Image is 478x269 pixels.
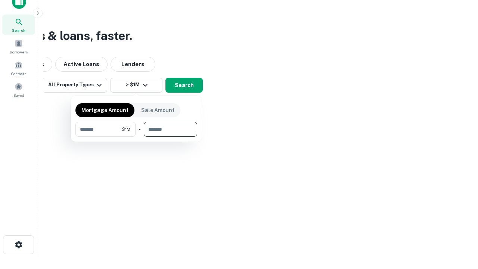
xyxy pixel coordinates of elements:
[141,106,174,114] p: Sale Amount
[81,106,128,114] p: Mortgage Amount
[122,126,130,133] span: $1M
[441,209,478,245] iframe: Chat Widget
[139,122,141,137] div: -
